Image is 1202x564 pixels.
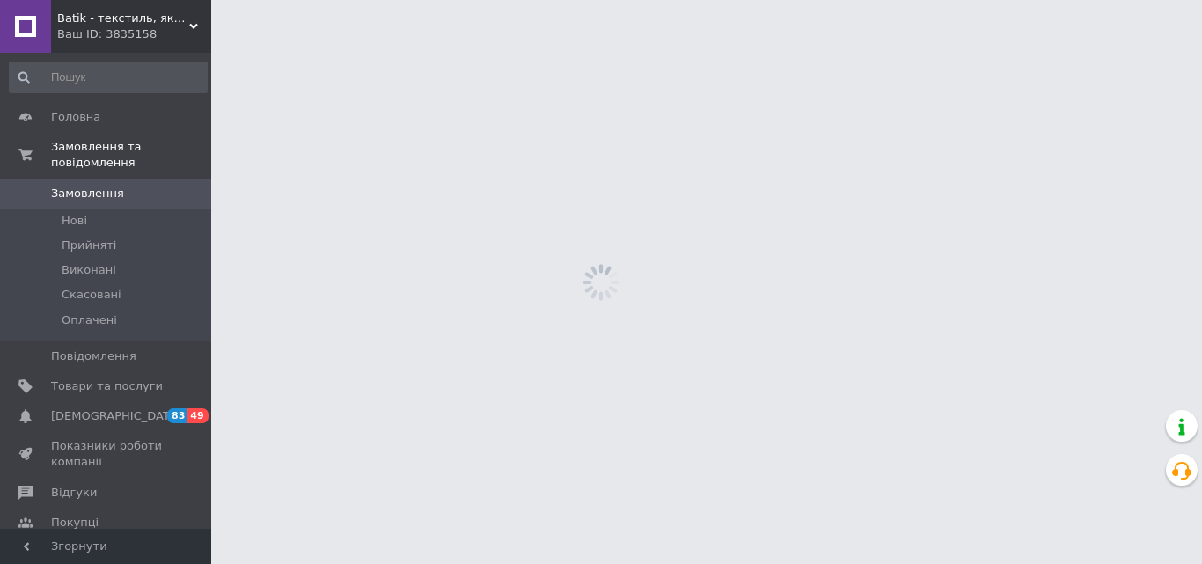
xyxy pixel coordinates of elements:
span: 83 [167,408,187,423]
span: Повідомлення [51,348,136,364]
span: [DEMOGRAPHIC_DATA] [51,408,181,424]
span: Товари та послуги [51,378,163,394]
span: Головна [51,109,100,125]
span: Прийняті [62,238,116,253]
span: Замовлення та повідомлення [51,139,211,171]
div: Ваш ID: 3835158 [57,26,211,42]
span: Покупці [51,515,99,531]
span: Відгуки [51,485,97,501]
span: Показники роботи компанії [51,438,163,470]
span: Оплачені [62,312,117,328]
span: 49 [187,408,208,423]
span: Нові [62,213,87,229]
span: Замовлення [51,186,124,201]
span: Batik - текстиль, який дарує затишок вашому будинку! [57,11,189,26]
span: Скасовані [62,287,121,303]
span: Виконані [62,262,116,278]
input: Пошук [9,62,208,93]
